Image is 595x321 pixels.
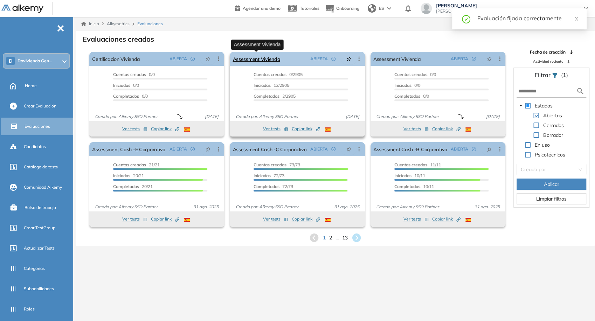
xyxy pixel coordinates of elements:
span: Borrador [543,132,563,138]
span: 10/11 [394,184,434,189]
button: pushpin [482,53,497,64]
button: pushpin [482,144,497,155]
span: Psicotécnicos [535,152,565,158]
span: Copiar link [432,126,461,132]
span: Iniciadas [113,83,130,88]
span: Catálogo de tests [24,164,58,170]
div: Evaluación fijada correctamente [477,14,578,22]
span: Categorías [24,265,45,272]
span: 73/73 [254,162,300,167]
img: ESP [325,127,331,132]
span: ABIERTA [169,146,187,152]
img: Logo [1,5,43,13]
span: check-circle [472,57,476,61]
span: Completados [394,93,420,99]
span: Cuentas creadas [254,162,286,167]
span: 0/0 [113,93,148,99]
span: Copiar link [432,216,461,222]
span: Creado por: Alkemy SSO Partner [92,113,160,120]
span: 13 [342,234,348,242]
span: 0/0 [394,83,420,88]
span: (1) [561,71,568,79]
span: 0/0 [394,93,429,99]
span: pushpin [206,146,210,152]
a: Certificacion Vivienda [92,52,140,66]
span: pushpin [346,146,351,152]
span: Alkymetrics [107,21,130,26]
span: 0/0 [113,83,139,88]
button: Ver tests [403,125,429,133]
span: ABIERTA [451,56,468,62]
span: 12/2905 [254,83,289,88]
span: D [9,58,13,64]
span: Abiertas [543,112,562,119]
img: ESP [184,127,190,132]
span: [DATE] [202,113,221,120]
span: ABIERTA [310,146,328,152]
span: Cuentas creadas [394,162,427,167]
span: Cerradas [543,122,564,128]
span: Copiar link [292,126,320,132]
button: Onboarding [325,1,359,16]
span: Actividad reciente [533,59,563,64]
span: ABIERTA [310,56,328,62]
img: world [368,4,376,13]
span: Cuentas creadas [254,72,286,77]
span: Iniciadas [254,173,271,178]
span: Creado por: Alkemy SSO Partner [233,204,301,210]
span: Evaluaciones [25,123,50,130]
span: [PERSON_NAME][EMAIL_ADDRESS][PERSON_NAME][DOMAIN_NAME] [436,8,577,14]
span: Completados [254,184,279,189]
span: Creado por: Alkemy SSO Partner [373,113,442,120]
a: Assessment Vivienda [233,52,280,66]
button: Limpiar filtros [517,193,586,204]
span: 0/0 [394,72,436,77]
span: 31 ago. 2025 [191,204,221,210]
span: Crear Evaluación [24,103,56,109]
span: Home [25,83,37,89]
span: Limpiar filtros [536,195,567,203]
span: Iniciadas [254,83,271,88]
span: 1 [323,234,326,242]
span: pushpin [346,56,351,62]
button: Copiar link [432,215,461,223]
span: Agendar una demo [243,6,281,11]
span: check-circle [191,147,195,151]
h3: Evaluaciones creadas [83,35,154,43]
img: ESP [465,127,471,132]
button: Copiar link [151,125,179,133]
span: pushpin [487,146,492,152]
img: ESP [184,218,190,222]
span: [DATE] [343,113,362,120]
span: Copiar link [151,126,179,132]
span: Completados [254,93,279,99]
span: Creado por: Alkemy SSO Partner [92,204,160,210]
span: check-circle [462,14,470,23]
span: 20/21 [113,184,153,189]
span: Bolsa de trabajo [25,204,56,211]
button: Copiar link [151,215,179,223]
button: pushpin [200,144,216,155]
button: Ver tests [263,125,288,133]
a: Assessment Cash -C Corporativo [233,142,306,156]
span: Completados [394,184,420,189]
span: Aplicar [544,180,559,188]
span: Roles [24,306,35,312]
span: Subhabilidades [24,286,54,292]
span: Cuentas creadas [394,72,427,77]
span: Tutoriales [300,6,319,11]
span: check-circle [191,57,195,61]
button: Ver tests [403,215,429,223]
span: Copiar link [151,216,179,222]
span: check-circle [331,57,335,61]
a: Assessment Vivienda [373,52,421,66]
button: Copiar link [292,215,320,223]
button: Ver tests [263,215,288,223]
span: Iniciadas [113,173,130,178]
span: ... [335,234,339,242]
span: Borrador [542,131,565,139]
a: Agendar una demo [235,4,281,12]
span: 11/11 [394,162,441,167]
button: Copiar link [432,125,461,133]
span: Abiertas [542,111,563,120]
